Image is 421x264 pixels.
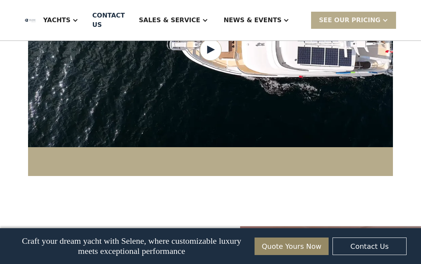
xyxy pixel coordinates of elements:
p: Craft your dream yacht with Selene, where customizable luxury meets exceptional performance [14,236,249,256]
img: logo [25,19,35,22]
div: Yachts [43,16,71,25]
div: Yachts [35,5,86,36]
a: Contact Us [333,238,407,255]
div: Sales & Service [131,5,216,36]
a: Quote Yours Now [255,238,329,255]
div: Contact US [92,11,125,30]
div: News & EVENTS [216,5,297,36]
div: Sales & Service [139,16,200,25]
div: News & EVENTS [224,16,282,25]
div: SEE Our Pricing [319,16,380,25]
div: SEE Our Pricing [311,12,396,28]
